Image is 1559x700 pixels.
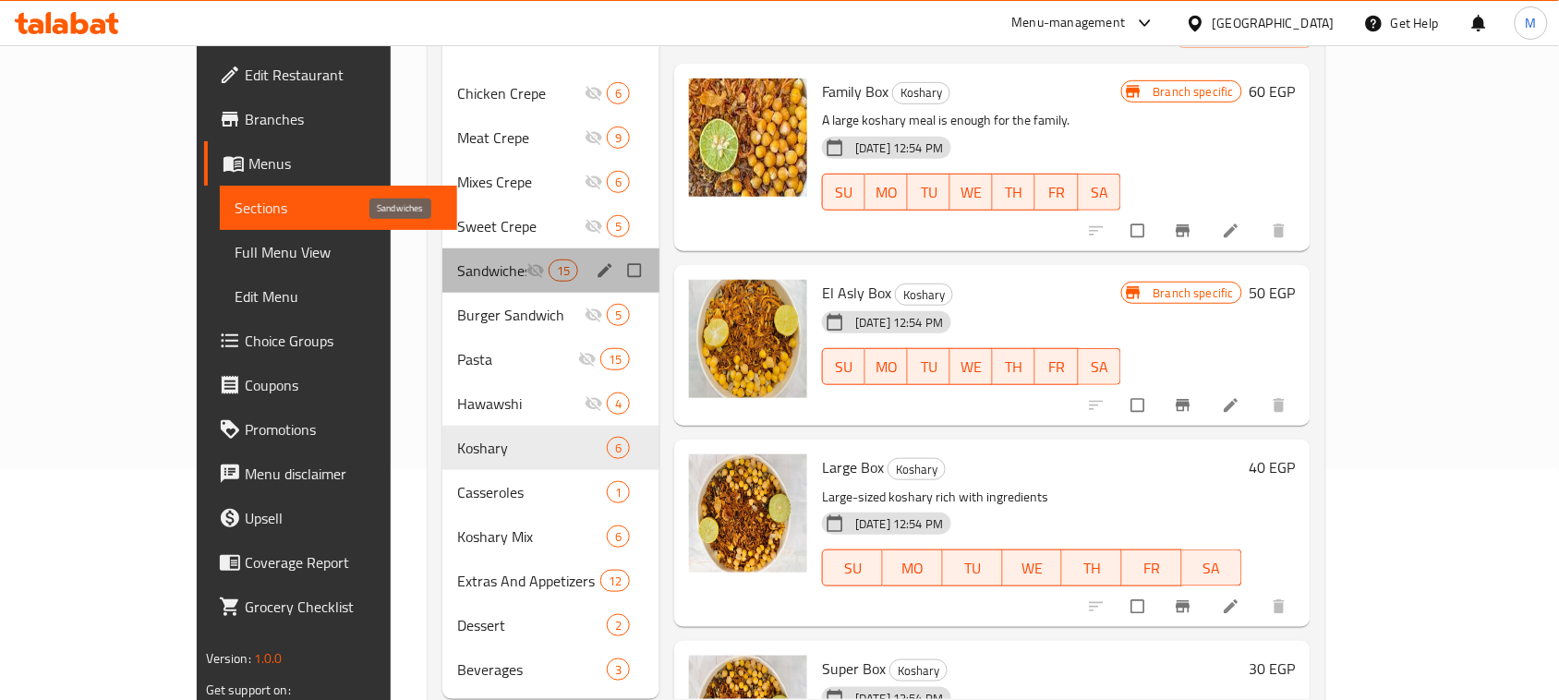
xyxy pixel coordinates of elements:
[1086,354,1114,380] span: SA
[457,348,578,370] span: Pasta
[204,363,457,407] a: Coupons
[1000,179,1028,206] span: TH
[204,452,457,496] a: Menu disclaimer
[585,173,603,191] svg: Inactive section
[607,215,630,237] div: items
[908,348,950,385] button: TU
[601,351,629,368] span: 15
[848,314,950,332] span: [DATE] 12:54 PM
[888,459,945,480] span: Koshary
[442,160,659,204] div: Mixes Crepe6
[220,230,457,274] a: Full Menu View
[915,179,943,206] span: TU
[608,307,629,324] span: 5
[608,484,629,501] span: 1
[442,248,659,293] div: Sandwiches15edit
[1146,83,1241,101] span: Branch specific
[1086,179,1114,206] span: SA
[1250,656,1296,682] h6: 30 EGP
[873,354,900,380] span: MO
[1190,555,1235,582] span: SA
[442,470,659,514] div: Casseroles1
[245,64,442,86] span: Edit Restaurant
[607,127,630,149] div: items
[607,304,630,326] div: items
[206,646,251,670] span: Version:
[608,395,629,413] span: 4
[1043,179,1070,206] span: FR
[607,82,630,104] div: items
[1122,549,1182,586] button: FR
[1146,284,1241,302] span: Branch specific
[442,559,659,603] div: Extras And Appetizers12
[457,215,585,237] span: Sweet Crepe
[950,555,996,582] span: TU
[908,174,950,211] button: TU
[235,285,442,308] span: Edit Menu
[958,179,985,206] span: WE
[442,514,659,559] div: Koshary Mix6
[1079,174,1121,211] button: SA
[457,259,526,282] span: Sandwiches
[245,463,442,485] span: Menu disclaimer
[873,179,900,206] span: MO
[442,647,659,692] div: Beverages3
[1043,354,1070,380] span: FR
[245,330,442,352] span: Choice Groups
[896,284,952,306] span: Koshary
[890,555,936,582] span: MO
[585,84,603,103] svg: Inactive section
[235,241,442,263] span: Full Menu View
[1012,12,1126,34] div: Menu-management
[607,481,630,503] div: items
[1250,78,1296,104] h6: 60 EGP
[822,486,1242,509] p: Large-sized koshary rich with ingredients
[457,127,585,149] span: Meat Crepe
[993,348,1035,385] button: TH
[893,82,949,103] span: Koshary
[1182,549,1242,586] button: SA
[442,426,659,470] div: Koshary6
[607,658,630,681] div: items
[457,614,607,636] span: Dessert
[1250,280,1296,306] h6: 50 EGP
[1222,396,1244,415] a: Edit menu item
[888,458,946,480] div: Koshary
[608,661,629,679] span: 3
[549,259,578,282] div: items
[457,304,585,326] span: Burger Sandwich
[245,551,442,573] span: Coverage Report
[254,646,283,670] span: 1.0.0
[1130,555,1175,582] span: FR
[1079,348,1121,385] button: SA
[204,496,457,540] a: Upsell
[442,381,659,426] div: Hawawshi4
[442,337,659,381] div: Pasta15
[1062,549,1122,586] button: TH
[848,515,950,533] span: [DATE] 12:54 PM
[585,128,603,147] svg: Inactive section
[204,319,457,363] a: Choice Groups
[457,82,585,104] span: Chicken Crepe
[601,573,629,590] span: 12
[1259,385,1303,426] button: delete
[457,570,600,592] span: Extras And Appetizers
[245,374,442,396] span: Coupons
[585,394,603,413] svg: Inactive section
[608,440,629,457] span: 6
[248,152,442,175] span: Menus
[457,525,607,548] div: Koshary Mix
[1213,13,1335,33] div: [GEOGRAPHIC_DATA]
[1120,589,1159,624] span: Select to update
[593,259,621,283] button: edit
[245,418,442,441] span: Promotions
[1250,454,1296,480] h6: 40 EGP
[585,217,603,235] svg: Inactive section
[600,570,630,592] div: items
[689,454,807,573] img: Large Box
[958,354,985,380] span: WE
[204,585,457,629] a: Grocery Checklist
